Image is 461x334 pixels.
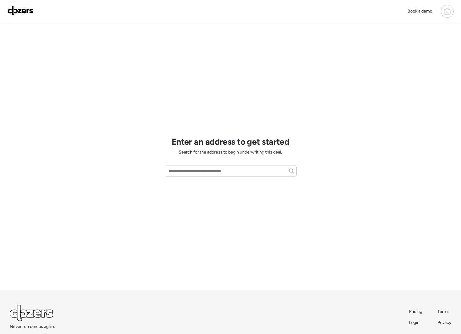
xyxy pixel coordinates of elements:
span: Pricing [409,309,422,314]
a: Privacy [437,320,451,326]
a: Pricing [409,309,423,315]
a: Terms [437,309,451,315]
h1: Enter an address to get started [172,136,290,147]
span: Search for the address to begin underwriting this deal. [179,149,282,155]
span: Book a demo [408,9,432,14]
span: Never run comps again. [10,324,55,330]
a: Login [409,320,423,326]
img: Logo Light [10,305,53,321]
img: Logo [7,6,34,16]
span: Privacy [437,320,451,325]
span: Login [409,320,419,325]
span: Terms [437,309,449,314]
